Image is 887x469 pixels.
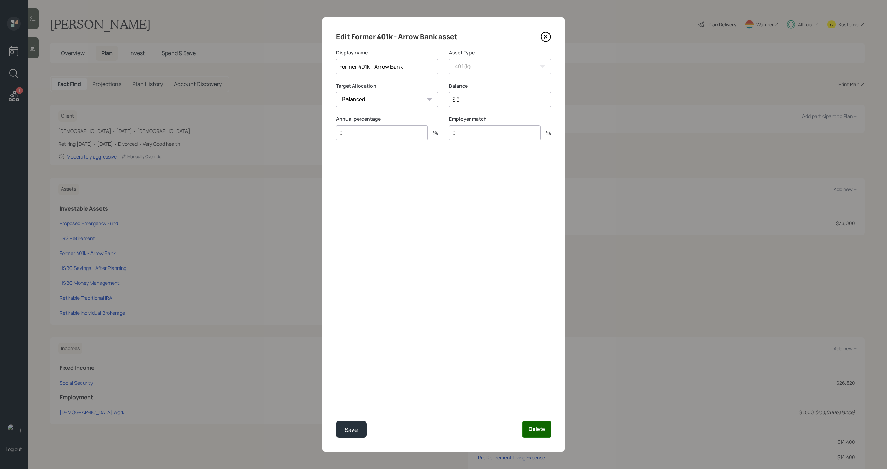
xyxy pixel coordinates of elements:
[541,130,551,136] div: %
[336,83,438,89] label: Target Allocation
[522,421,551,438] button: Delete
[336,116,438,122] label: Annual percentage
[449,49,551,56] label: Asset Type
[336,49,438,56] label: Display name
[428,130,438,136] div: %
[345,425,358,435] div: Save
[336,421,367,438] button: Save
[336,31,457,42] h4: Edit Former 401k - Arrow Bank asset
[449,83,551,89] label: Balance
[449,116,551,122] label: Employer match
